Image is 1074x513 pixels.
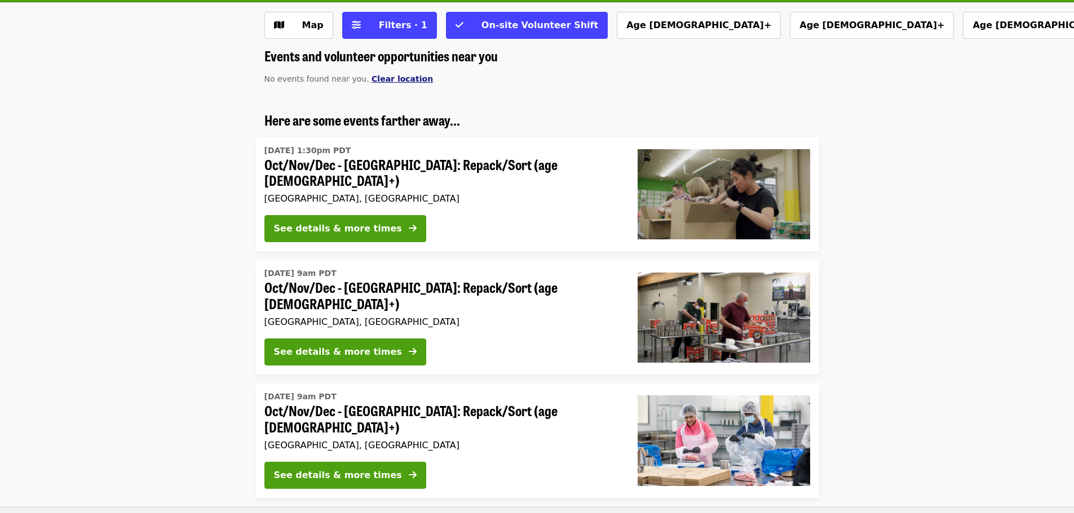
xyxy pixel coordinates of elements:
[264,391,337,403] time: [DATE] 9am PDT
[638,149,810,239] img: Oct/Nov/Dec - Portland: Repack/Sort (age 8+) organized by Oregon Food Bank
[264,338,426,365] button: See details & more times
[255,260,819,374] a: See details for "Oct/Nov/Dec - Portland: Repack/Sort (age 16+)"
[638,273,810,363] img: Oct/Nov/Dec - Portland: Repack/Sort (age 16+) organized by Oregon Food Bank
[446,12,608,39] button: On-site Volunteer Shift
[264,403,620,435] span: Oct/Nov/Dec - [GEOGRAPHIC_DATA]: Repack/Sort (age [DEMOGRAPHIC_DATA]+)
[274,20,284,30] i: map icon
[456,20,463,30] i: check icon
[790,12,954,39] button: Age [DEMOGRAPHIC_DATA]+
[264,267,337,279] time: [DATE] 9am PDT
[264,12,333,39] button: Show map view
[264,462,426,489] button: See details & more times
[264,157,620,189] span: Oct/Nov/Dec - [GEOGRAPHIC_DATA]: Repack/Sort (age [DEMOGRAPHIC_DATA]+)
[264,110,460,130] span: Here are some events farther away...
[264,193,620,204] div: [GEOGRAPHIC_DATA], [GEOGRAPHIC_DATA]
[264,145,351,157] time: [DATE] 1:30pm PDT
[255,137,819,252] a: See details for "Oct/Nov/Dec - Portland: Repack/Sort (age 8+)"
[379,20,427,30] span: Filters · 1
[264,74,369,83] span: No events found near you.
[638,395,810,485] img: Oct/Nov/Dec - Beaverton: Repack/Sort (age 10+) organized by Oregon Food Bank
[617,12,781,39] button: Age [DEMOGRAPHIC_DATA]+
[342,12,437,39] button: Filters (1 selected)
[264,440,620,450] div: [GEOGRAPHIC_DATA], [GEOGRAPHIC_DATA]
[255,383,819,498] a: See details for "Oct/Nov/Dec - Beaverton: Repack/Sort (age 10+)"
[409,346,417,357] i: arrow-right icon
[264,215,426,242] button: See details & more times
[372,73,433,85] button: Clear location
[264,46,498,65] span: Events and volunteer opportunities near you
[264,316,620,327] div: [GEOGRAPHIC_DATA], [GEOGRAPHIC_DATA]
[481,20,598,30] span: On-site Volunteer Shift
[274,469,402,482] div: See details & more times
[274,345,402,359] div: See details & more times
[302,20,324,30] span: Map
[274,222,402,235] div: See details & more times
[352,20,361,30] i: sliders-h icon
[409,223,417,234] i: arrow-right icon
[264,279,620,312] span: Oct/Nov/Dec - [GEOGRAPHIC_DATA]: Repack/Sort (age [DEMOGRAPHIC_DATA]+)
[372,74,433,83] span: Clear location
[409,470,417,480] i: arrow-right icon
